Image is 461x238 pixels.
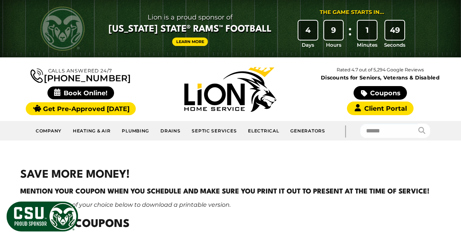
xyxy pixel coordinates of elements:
a: Client Portal [347,102,413,115]
a: Company [30,124,67,138]
div: | [331,121,360,141]
div: 49 [385,21,404,40]
a: Generators [285,124,330,138]
a: Electrical [242,124,285,138]
span: Minutes [357,41,377,49]
h4: Mention your coupon when you schedule and make sure you print it out to present at the time of se... [20,187,440,197]
a: Plumbing [116,124,155,138]
a: Drains [155,124,186,138]
span: [US_STATE] State® Rams™ Football [109,23,272,36]
a: Get Pre-Approved [DATE] [26,102,136,115]
strong: SAVE MORE MONEY! [20,170,130,180]
div: 9 [324,21,343,40]
span: Seconds [384,41,405,49]
div: : [346,21,354,49]
img: Lion Home Service [184,67,276,112]
span: Book Online! [47,86,114,99]
a: Learn More [172,38,208,46]
span: Hours [326,41,341,49]
span: Discounts for Seniors, Veterans & Disabled [307,75,454,80]
div: 4 [298,21,318,40]
img: CSU Sponsor Badge [6,200,79,232]
a: [PHONE_NUMBER] [31,67,131,83]
p: Rated 4.7 out of 5,294 Google Reviews [305,66,455,74]
a: Heating & Air [67,124,116,138]
em: Click the coupon of your choice below to download a printable version. [20,201,231,208]
div: The Game Starts in... [320,8,384,17]
img: CSU Rams logo [40,7,85,51]
span: Lion is a proud sponsor of [109,11,272,23]
h2: Current Coupons [20,216,440,233]
a: Septic Services [186,124,242,138]
span: Days [302,41,314,49]
a: Coupons [354,86,407,100]
div: 1 [358,21,377,40]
